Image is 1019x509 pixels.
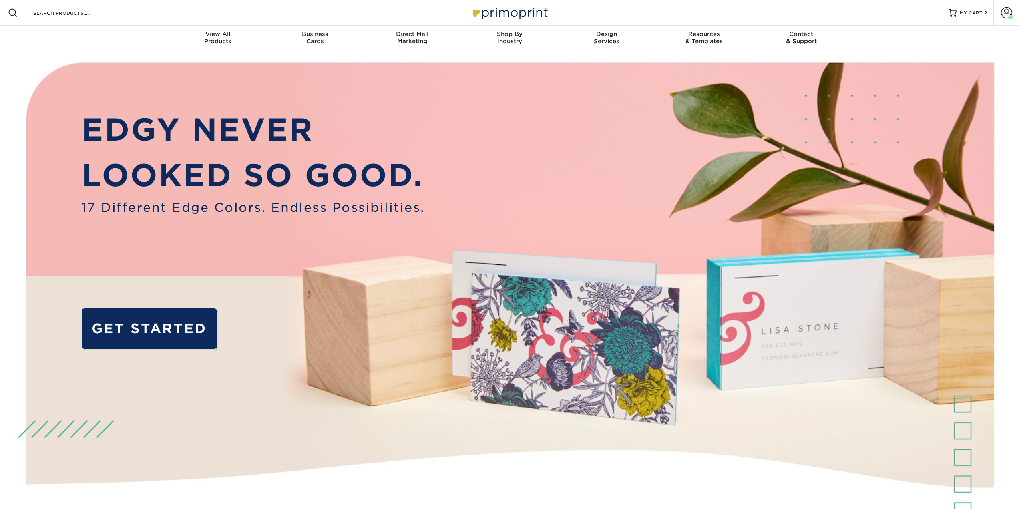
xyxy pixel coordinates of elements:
a: GET STARTED [82,308,217,348]
p: LOOKED SO GOOD. [82,153,425,199]
span: Direct Mail [364,30,461,38]
span: 2 [984,10,987,16]
a: BusinessCards [266,26,364,51]
p: EDGY NEVER [82,107,425,153]
span: Contact [753,30,850,38]
span: Design [558,30,655,38]
span: MY CART [960,10,983,16]
input: SEARCH PRODUCTS..... [32,8,111,18]
span: Shop By [461,30,558,38]
a: Shop ByIndustry [461,26,558,51]
span: Business [266,30,364,38]
a: Contact& Support [753,26,850,51]
a: Direct MailMarketing [364,26,461,51]
div: Services [558,30,655,45]
div: Cards [266,30,364,45]
a: Resources& Templates [655,26,753,51]
span: 17 Different Edge Colors. Endless Possibilities. [82,199,425,217]
a: DesignServices [558,26,655,51]
img: Primoprint [470,4,550,21]
div: Industry [461,30,558,45]
div: & Templates [655,30,753,45]
span: Resources [655,30,753,38]
a: View AllProducts [169,26,267,51]
span: View All [169,30,267,38]
div: & Support [753,30,850,45]
div: Marketing [364,30,461,45]
div: Products [169,30,267,45]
